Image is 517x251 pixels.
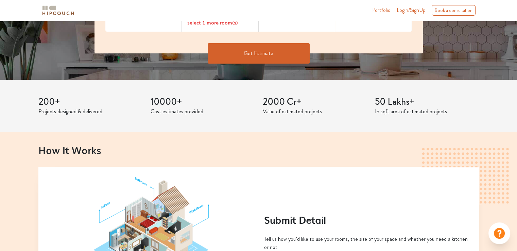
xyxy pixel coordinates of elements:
p: In sqft area of estimated projects [375,107,479,116]
h3: 10000+ [151,96,255,108]
span: logo-horizontal.svg [41,3,75,18]
p: Cost estimates provided [151,107,255,116]
h3: 2000 Cr+ [263,96,367,108]
div: Book a consultation [432,5,476,16]
p: Value of estimated projects [263,107,367,116]
button: Get Estimate [208,43,310,64]
img: logo-horizontal.svg [41,4,75,16]
p: Projects designed & delivered [38,107,142,116]
h3: 50 Lakhs+ [375,96,479,108]
h3: 200+ [38,96,142,108]
a: Portfolio [372,6,391,14]
h2: How It Works [38,144,479,156]
div: select 1 more room(s) [187,19,253,26]
span: Login/SignUp [397,6,426,14]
